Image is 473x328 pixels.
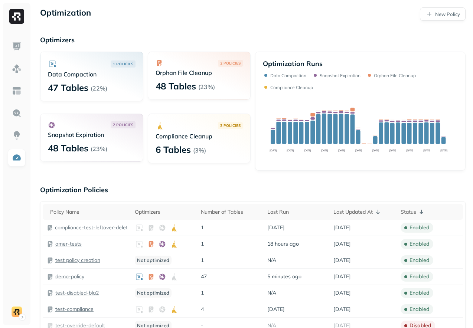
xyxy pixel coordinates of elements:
a: test-disabled-bla2 [55,289,99,296]
img: Query Explorer [12,108,22,118]
p: 47 Tables [48,82,88,94]
p: enabled [410,224,430,231]
span: [DATE] [267,224,285,231]
tspan: [DATE] [270,149,277,152]
span: [DATE] [333,257,351,264]
span: [DATE] [333,306,351,313]
tspan: [DATE] [355,149,362,152]
p: Orphan File Cleanup [374,73,416,78]
tspan: [DATE] [321,149,328,152]
img: Ryft [9,9,24,24]
img: demo [12,306,22,317]
span: [DATE] [333,273,351,280]
img: Assets [12,64,22,73]
p: Compliance Cleanup [270,85,313,90]
p: 1 [201,224,260,231]
p: enabled [410,289,430,296]
p: 1 [201,257,260,264]
img: Dashboard [12,42,22,51]
p: enabled [410,306,430,313]
tspan: [DATE] [440,149,447,152]
a: compliance-test-leftover-deletes [55,224,127,231]
p: Not optimized [135,256,172,265]
p: Snapshot Expiration [320,73,361,78]
p: Optimization [40,7,91,21]
p: 2 POLICIES [220,60,241,66]
p: Data Compaction [48,70,136,78]
span: [DATE] [333,224,351,231]
img: Optimization [12,153,22,163]
a: test-compliance [55,306,94,313]
a: New Policy [420,7,466,21]
div: Last Updated At [333,207,393,216]
a: test policy creation [55,257,100,264]
p: Optimization Policies [40,186,466,194]
p: 4 [201,306,260,313]
div: Status [401,207,459,216]
p: 1 POLICIES [113,61,133,67]
tspan: [DATE] [389,149,396,152]
tspan: [DATE] [304,149,311,152]
p: Optimization Runs [263,59,323,68]
tspan: [DATE] [423,149,430,152]
p: 1 [201,240,260,247]
span: 18 hours ago [267,240,299,247]
p: 1 [201,289,260,296]
img: Insights [12,131,22,140]
p: 6 Tables [156,144,191,155]
tspan: [DATE] [372,149,379,152]
tspan: [DATE] [338,149,345,152]
p: 48 Tables [156,80,196,92]
p: 47 [201,273,260,280]
p: 48 Tables [48,142,88,154]
p: Orphan File Cleanup [156,69,243,76]
span: 5 minutes ago [267,273,301,280]
div: Number of Tables [201,209,260,216]
tspan: [DATE] [287,149,294,152]
p: Not optimized [135,288,172,298]
span: [DATE] [333,240,351,247]
p: ( 3% ) [193,147,206,154]
p: Data Compaction [270,73,306,78]
p: ( 22% ) [91,85,107,92]
div: Last Run [267,209,326,216]
p: enabled [410,257,430,264]
a: demo-policy [55,273,84,280]
p: enabled [410,273,430,280]
p: 3 POLICIES [220,123,241,128]
tspan: [DATE] [406,149,413,152]
img: Asset Explorer [12,86,22,96]
p: Optimizers [40,36,466,44]
p: ( 23% ) [198,83,215,91]
p: New Policy [435,11,460,18]
a: omer-tests [55,240,82,247]
p: Compliance Cleanup [156,132,243,140]
div: Optimizers [135,209,193,216]
span: [DATE] [267,306,285,313]
div: Policy Name [50,209,127,216]
p: Snapshot Expiration [48,131,136,138]
p: 2 POLICIES [113,122,133,128]
p: enabled [410,240,430,247]
span: N/A [267,289,276,296]
span: N/A [267,257,276,264]
p: ( 23% ) [91,145,107,152]
span: [DATE] [333,289,351,296]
